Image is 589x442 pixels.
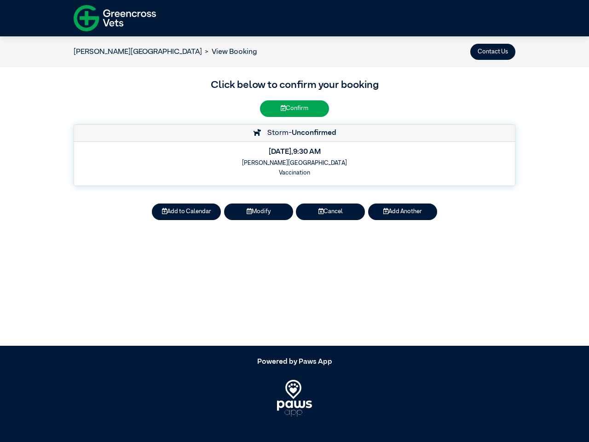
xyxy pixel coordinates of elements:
button: Modify [224,204,293,220]
span: - [289,129,336,137]
button: Cancel [296,204,365,220]
h6: Vaccination [80,169,509,176]
h6: [PERSON_NAME][GEOGRAPHIC_DATA] [80,160,509,167]
button: Confirm [260,100,329,116]
span: Storm [263,129,289,137]
a: [PERSON_NAME][GEOGRAPHIC_DATA] [74,48,202,56]
nav: breadcrumb [74,47,257,58]
h3: Click below to confirm your booking [74,78,515,93]
h5: Powered by Paws App [74,358,515,366]
img: PawsApp [277,380,312,417]
strong: Unconfirmed [292,129,336,137]
h5: [DATE] , 9:30 AM [80,148,509,157]
button: Add to Calendar [152,204,221,220]
button: Add Another [368,204,437,220]
button: Contact Us [470,44,515,60]
img: f-logo [74,2,156,34]
li: View Booking [202,47,257,58]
